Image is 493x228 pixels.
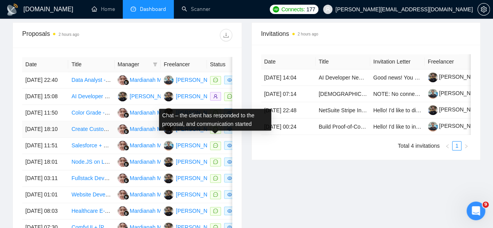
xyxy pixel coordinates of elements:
[227,192,232,197] span: eye
[220,32,232,38] span: download
[261,29,471,39] span: Invitations
[464,144,468,148] span: right
[118,207,183,214] a: MMMardianah Mardianah
[118,92,127,101] img: MJ
[71,93,280,99] a: AI Developer Needed for Knowledge Base and Package Builder Integration with Stripe
[118,157,127,167] img: MM
[130,141,183,150] div: Mardianah Mardianah
[22,170,68,187] td: [DATE] 03:11
[213,192,218,197] span: message
[124,161,129,167] img: gigradar-bm.png
[58,32,79,37] time: 2 hours ago
[261,69,316,86] td: [DATE] 14:04
[140,6,166,12] span: Dashboard
[161,57,207,72] th: Freelancer
[213,159,218,164] span: message
[164,158,221,164] a: MJ[PERSON_NAME]
[130,108,183,117] div: Mardianah Mardianah
[22,88,68,105] td: [DATE] 15:08
[22,57,68,72] th: Date
[124,112,129,118] img: gigradar-bm.png
[428,72,438,82] img: c1Nwmv2xWVFyeze9Zxv0OiU5w5tAO1YS58-6IpycFbltbtWERR0WWCXrMI2C9Yw9j8
[325,7,330,12] span: user
[118,124,127,134] img: MM
[261,86,316,102] td: [DATE] 07:14
[425,54,479,69] th: Freelancer
[124,210,129,216] img: gigradar-bm.png
[22,29,127,41] div: Proposals
[227,143,232,148] span: eye
[261,118,316,135] td: [DATE] 00:24
[164,93,221,99] a: MJ[PERSON_NAME]
[213,143,218,148] span: message
[164,92,173,101] img: MJ
[445,144,450,148] span: left
[71,208,153,214] a: Healthcare E-Commerce Platform
[130,157,183,166] div: Mardianah Mardianah
[118,141,127,150] img: MM
[115,57,161,72] th: Manager
[71,142,219,148] a: Salesforce + Google Ads (Offline Conversion Tracking Setup)
[118,173,127,183] img: MM
[124,178,129,183] img: gigradar-bm.png
[68,170,114,187] td: Fullstack Developer Needed to Build AI-Powered Website Builder using Tailwind Plus
[176,174,221,182] div: [PERSON_NAME]
[22,154,68,170] td: [DATE] 18:01
[164,207,221,214] a: MJ[PERSON_NAME]
[213,209,218,213] span: message
[477,6,490,12] a: setting
[118,76,183,83] a: MMMardianah Mardianah
[316,69,370,86] td: AI Developer Needed for Knowledge Base and Package Builder Integration with Stripe
[227,159,232,164] span: eye
[22,72,68,88] td: [DATE] 22:40
[164,142,221,148] a: TS[PERSON_NAME]
[213,176,218,180] span: message
[118,60,150,69] span: Manager
[164,191,221,197] a: MJ[PERSON_NAME]
[316,86,370,102] td: Native Speakers of Tamil – Talent Bench for Future Managed Services Recording Projects
[164,157,173,167] img: MJ
[92,6,115,12] a: homeHome
[130,125,183,133] div: Mardianah Mardianah
[130,207,183,215] div: Mardianah Mardianah
[164,206,173,216] img: MJ
[22,187,68,203] td: [DATE] 01:01
[227,176,232,180] span: eye
[281,5,305,14] span: Connects:
[22,138,68,154] td: [DATE] 11:51
[118,206,127,216] img: MM
[164,141,173,150] img: TS
[118,75,127,85] img: MM
[452,141,461,150] a: 1
[118,175,183,181] a: MMMardianah Mardianah
[130,174,183,182] div: Mardianah Mardianah
[124,80,129,85] img: gigradar-bm.png
[370,54,425,69] th: Invitation Letter
[428,89,438,99] img: c1vnAk7Xg35u1M3RaLzkY2xn22cMI9QnxesaoOFDUVoDELUyl3LMqzhVQbq_15fTna
[131,6,136,12] span: dashboard
[68,121,114,138] td: Create Custom Solution To track Click and Hold Captcha Progress
[428,106,484,113] a: [PERSON_NAME]
[68,88,114,105] td: AI Developer Needed for Knowledge Base and Package Builder Integration with Stripe
[477,3,490,16] button: setting
[213,78,218,82] span: message
[482,201,489,208] span: 9
[118,158,183,164] a: MMMardianah Mardianah
[68,187,114,203] td: Website Developer Needed for Portfolio Website
[68,72,114,88] td: Data Analyst - GitHub Portfolio Development
[428,105,438,115] img: c1Nwmv2xWVFyeze9Zxv0OiU5w5tAO1YS58-6IpycFbltbtWERR0WWCXrMI2C9Yw9j8
[210,60,242,69] span: Status
[164,173,173,183] img: MJ
[118,190,127,200] img: MM
[164,76,221,83] a: TS[PERSON_NAME]
[164,190,173,200] img: MJ
[176,157,221,166] div: [PERSON_NAME]
[220,29,232,41] button: download
[176,76,221,84] div: [PERSON_NAME]
[176,207,221,215] div: [PERSON_NAME]
[130,190,183,199] div: Mardianah Mardianah
[71,191,189,198] a: Website Developer Needed for Portfolio Website
[443,141,452,150] button: left
[130,92,175,101] div: [PERSON_NAME]
[68,138,114,154] td: Salesforce + Google Ads (Offline Conversion Tracking Setup)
